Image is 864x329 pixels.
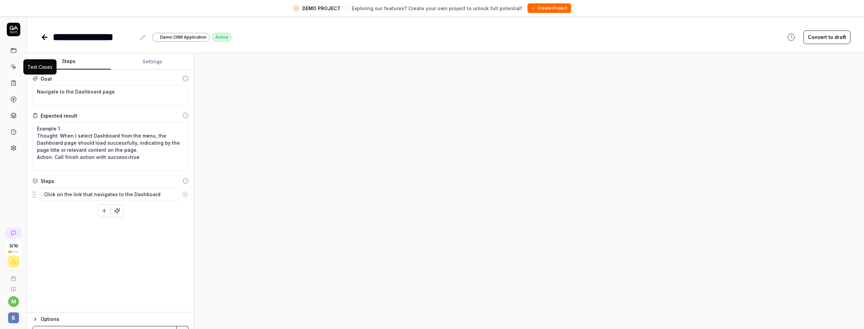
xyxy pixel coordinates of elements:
[41,315,189,323] div: Options
[33,315,189,323] button: Options
[3,307,24,325] button: 8
[41,112,77,119] div: Expected result
[160,34,207,40] span: Demo CRM Application
[3,281,24,292] a: Documentation
[27,54,111,70] button: Steps
[8,312,19,323] span: 8
[9,244,18,248] span: 3 / 10
[8,296,19,307] button: m
[527,3,571,13] button: Create Project
[3,270,24,281] a: Book a call with us
[41,178,54,185] div: Steps
[783,30,799,44] button: View version history
[27,63,52,70] div: Test Cases
[212,33,231,42] div: Active
[33,187,189,202] div: Suggestions
[5,228,22,239] a: New conversation
[41,75,52,82] div: Goal
[803,30,850,44] button: Convert to draft
[152,33,210,42] a: Demo CRM Application
[179,188,191,201] button: Remove step
[352,5,522,12] span: Exploring our features? Create your own project to unlock full potential!
[302,5,341,12] span: DEMO PROJECT
[111,54,194,70] button: Settings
